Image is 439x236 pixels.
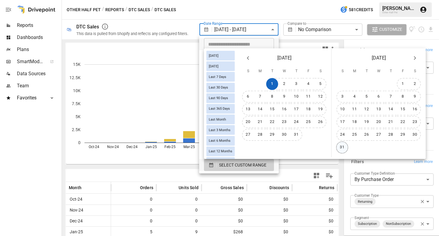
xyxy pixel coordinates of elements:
button: 24 [290,116,302,128]
div: [DATE] [206,61,235,71]
button: 21 [385,116,397,128]
button: 12 [314,91,326,103]
button: 9 [409,91,421,103]
span: Wednesday [373,65,384,77]
span: Thursday [385,65,396,77]
button: 14 [254,103,266,115]
li: Last 7 Days [199,62,279,74]
button: 20 [242,116,254,128]
span: Last Month [206,118,228,121]
div: Last 90 Days [206,93,235,103]
span: SELECT CUSTOM RANGE [219,161,266,169]
button: 8 [397,91,409,103]
button: 18 [348,116,361,128]
button: 15 [397,103,409,115]
li: Last 30 Days [199,74,279,86]
button: 2 [409,78,421,90]
button: 16 [409,103,421,115]
span: Tuesday [361,65,372,77]
button: 29 [266,129,278,141]
span: Monday [349,65,360,77]
li: This Quarter [199,135,279,147]
button: 17 [336,116,348,128]
span: Thursday [291,65,302,77]
span: Last 30 Days [206,86,231,89]
div: Last 7 Days [206,72,235,82]
span: Saturday [315,65,326,77]
button: 26 [314,116,326,128]
li: Month to Date [199,123,279,135]
span: Saturday [409,65,420,77]
button: 26 [361,129,373,141]
button: 29 [397,129,409,141]
div: Last 365 Days [206,104,235,114]
li: [DATE] [199,50,279,62]
button: 7 [254,91,266,103]
div: Last 12 Months [206,147,235,156]
button: 7 [385,91,397,103]
li: Last Quarter [199,147,279,159]
button: Previous month [242,52,254,64]
button: 25 [302,116,314,128]
button: 10 [336,103,348,115]
span: Last 365 Days [206,107,232,111]
div: Last 3 Months [206,125,235,135]
button: 13 [242,103,254,115]
button: 30 [409,129,421,141]
span: [DATE] [206,64,221,68]
span: Friday [303,65,314,77]
div: Last Month [206,115,235,124]
button: Next month [409,52,421,64]
button: 17 [290,103,302,115]
li: Last 3 Months [199,86,279,99]
button: 22 [397,116,409,128]
button: 13 [373,103,385,115]
button: 10 [290,91,302,103]
div: Last 6 Months [206,136,235,146]
button: 8 [266,91,278,103]
span: Last 90 Days [206,96,231,100]
button: 3 [290,78,302,90]
button: 6 [373,91,385,103]
button: 3 [336,91,348,103]
button: 19 [314,103,326,115]
button: 25 [348,129,361,141]
button: SELECT CUSTOM RANGE [204,159,274,171]
button: 27 [242,129,254,141]
button: 27 [373,129,385,141]
button: 24 [336,129,348,141]
button: 5 [361,91,373,103]
div: Last Year [206,157,235,167]
span: Sunday [243,65,253,77]
button: 21 [254,116,266,128]
button: 18 [302,103,314,115]
span: Last 12 Months [206,149,235,153]
button: 23 [409,116,421,128]
button: 22 [266,116,278,128]
button: 20 [373,116,385,128]
span: Last 3 Months [206,128,233,132]
button: 4 [348,91,361,103]
button: 9 [278,91,290,103]
button: 28 [385,129,397,141]
span: [DATE] [206,54,221,58]
span: [DATE] [372,54,386,62]
button: 28 [254,129,266,141]
span: Sunday [337,65,348,77]
span: Tuesday [267,65,278,77]
span: Wednesday [279,65,290,77]
span: [DATE] [277,54,291,62]
button: 2 [278,78,290,90]
button: 6 [242,91,254,103]
button: 5 [314,78,326,90]
button: 11 [348,103,361,115]
button: 12 [361,103,373,115]
button: 14 [385,103,397,115]
span: Friday [397,65,408,77]
button: 31 [336,141,348,154]
button: 4 [302,78,314,90]
span: Last 6 Months [206,139,233,143]
div: [DATE] [206,51,235,60]
button: 31 [290,129,302,141]
button: 15 [266,103,278,115]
